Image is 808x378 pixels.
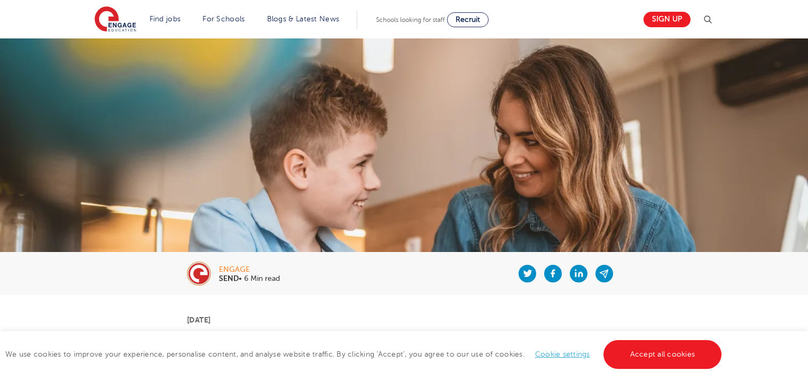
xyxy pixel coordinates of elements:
[603,340,722,369] a: Accept all cookies
[187,316,621,324] p: [DATE]
[447,12,489,27] a: Recruit
[267,15,340,23] a: Blogs & Latest News
[644,12,691,27] a: Sign up
[219,275,280,282] p: • 6 Min read
[376,16,445,23] span: Schools looking for staff
[219,266,280,273] div: engage
[456,15,480,23] span: Recruit
[5,350,724,358] span: We use cookies to improve your experience, personalise content, and analyse website traffic. By c...
[535,350,590,358] a: Cookie settings
[219,274,239,282] b: SEND
[150,15,181,23] a: Find jobs
[95,6,136,33] img: Engage Education
[202,15,245,23] a: For Schools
